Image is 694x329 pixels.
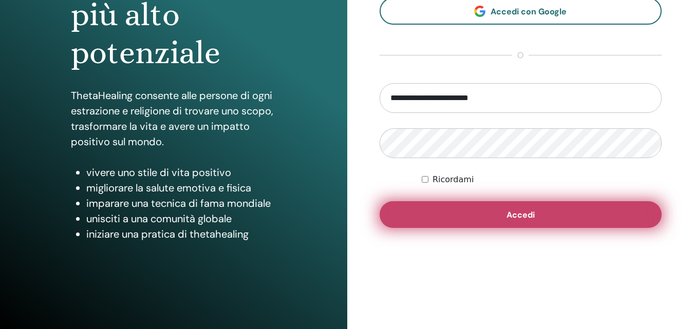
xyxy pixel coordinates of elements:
[86,165,276,180] li: vivere uno stile di vita positivo
[433,173,474,186] label: Ricordami
[86,211,276,226] li: unisciti a una comunità globale
[422,173,662,186] div: Keep me authenticated indefinitely or until I manually logout
[86,226,276,242] li: iniziare una pratica di thetahealing
[512,49,529,62] span: o
[71,88,276,149] p: ThetaHealing consente alle persone di ogni estrazione e religione di trovare uno scopo, trasforma...
[380,201,662,228] button: Accedi
[507,209,535,220] span: Accedi
[491,6,567,17] span: Accedi con Google
[86,196,276,211] li: imparare una tecnica di fama mondiale
[86,180,276,196] li: migliorare la salute emotiva e fisica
